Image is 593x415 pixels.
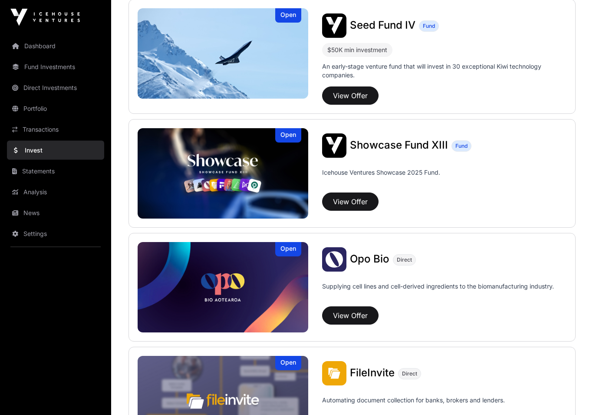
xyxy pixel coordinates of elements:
div: $50K min investment [327,45,387,56]
a: Fund Investments [7,57,104,76]
a: Settings [7,224,104,243]
button: View Offer [322,307,379,325]
a: Statements [7,162,104,181]
img: Showcase Fund XIII [138,129,308,219]
a: Seed Fund IV [350,20,415,32]
span: Fund [423,23,435,30]
span: Showcase Fund XIII [350,139,448,152]
a: Invest [7,141,104,160]
a: Analysis [7,183,104,202]
a: FileInvite [350,368,395,379]
a: Showcase Fund XIIIOpen [138,129,308,219]
iframe: Chat Widget [550,373,593,415]
a: Seed Fund IVOpen [138,9,308,99]
span: FileInvite [350,367,395,379]
img: FileInvite [322,362,346,386]
a: Dashboard [7,37,104,56]
button: View Offer [322,193,379,211]
a: News [7,203,104,222]
div: $50K min investment [322,43,392,57]
p: Icehouse Ventures Showcase 2025 Fund. [322,169,440,177]
p: An early-stage venture fund that will invest in 30 exceptional Kiwi technology companies. [322,63,567,80]
p: Supplying cell lines and cell-derived ingredients to the biomanufacturing industry. [322,282,554,291]
div: Open [275,356,301,371]
img: Seed Fund IV [322,14,346,38]
div: Open [275,242,301,257]
img: Opo Bio [322,248,346,272]
a: Opo Bio [350,254,389,266]
div: Open [275,9,301,23]
a: Transactions [7,120,104,139]
a: Direct Investments [7,78,104,97]
a: Showcase Fund XIII [350,140,448,152]
div: Open [275,129,301,143]
span: Fund [455,143,468,150]
a: Opo BioOpen [138,242,308,333]
span: Seed Fund IV [350,19,415,32]
span: Opo Bio [350,253,389,266]
img: Showcase Fund XIII [322,134,346,158]
img: Icehouse Ventures Logo [10,9,80,26]
button: View Offer [322,87,379,105]
a: Portfolio [7,99,104,118]
img: Opo Bio [138,242,308,333]
span: Direct [397,257,412,264]
span: Direct [402,371,417,378]
img: Seed Fund IV [138,9,308,99]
